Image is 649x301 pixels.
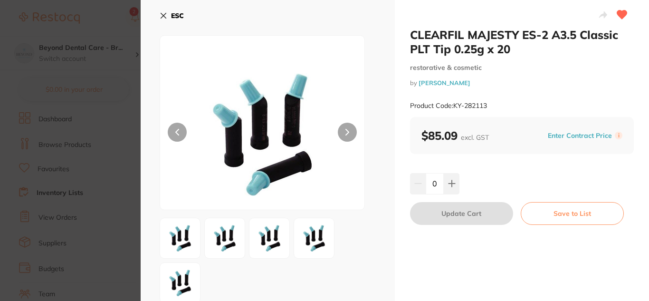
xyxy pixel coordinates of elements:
button: Enter Contract Price [545,131,615,140]
img: M18zLmpwZw [252,221,286,255]
button: ESC [160,8,184,24]
p: Message from Restocq, sent 2h ago [41,37,164,45]
img: Profile image for Restocq [21,29,37,44]
a: [PERSON_NAME] [419,79,470,87]
button: Update Cart [410,202,513,225]
small: restorative & cosmetic [410,64,634,72]
img: M181LmpwZw [163,266,197,300]
span: excl. GST [461,133,489,142]
img: M18yLmpwZw [208,221,242,255]
label: i [615,132,622,139]
b: ESC [171,11,184,20]
b: $85.09 [421,128,489,143]
button: Save to List [521,202,624,225]
small: Product Code: KY-282113 [410,102,487,110]
p: It has been 14 days since you have started your Restocq journey. We wanted to do a check in and s... [41,27,164,37]
img: M180LmpwZw [297,221,331,255]
img: My5qcGc [163,221,197,255]
small: by [410,79,634,87]
img: My5qcGc [201,59,324,210]
div: message notification from Restocq, 2h ago. It has been 14 days since you have started your Restoc... [14,20,176,51]
h2: CLEARFIL MAJESTY ES-2 A3.5 Classic PLT Tip 0.25g x 20 [410,28,634,56]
